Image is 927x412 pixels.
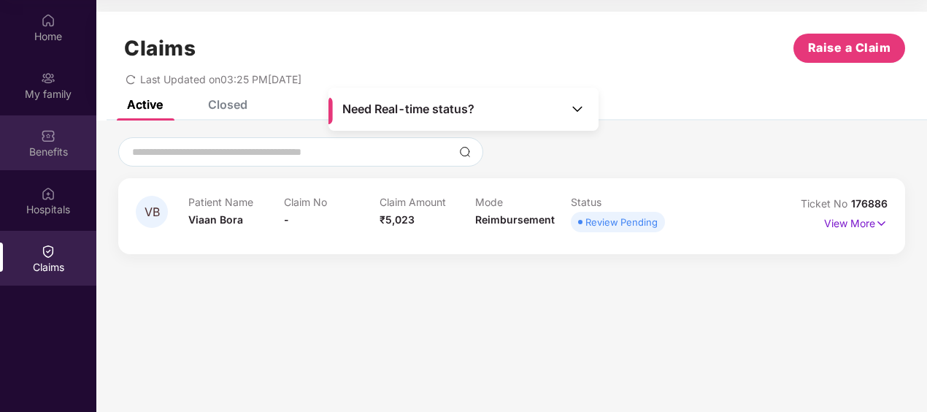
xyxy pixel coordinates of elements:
[824,212,888,232] p: View More
[188,196,284,208] p: Patient Name
[571,196,666,208] p: Status
[475,196,571,208] p: Mode
[208,97,247,112] div: Closed
[380,213,415,226] span: ₹5,023
[801,197,851,210] span: Ticket No
[793,34,905,63] button: Raise a Claim
[41,129,55,143] img: svg+xml;base64,PHN2ZyBpZD0iQmVuZWZpdHMiIHhtbG5zPSJodHRwOi8vd3d3LnczLm9yZy8yMDAwL3N2ZyIgd2lkdGg9Ij...
[284,213,289,226] span: -
[875,215,888,232] img: svg+xml;base64,PHN2ZyB4bWxucz0iaHR0cDovL3d3dy53My5vcmcvMjAwMC9zdmciIHdpZHRoPSIxNyIgaGVpZ2h0PSIxNy...
[41,244,55,259] img: svg+xml;base64,PHN2ZyBpZD0iQ2xhaW0iIHhtbG5zPSJodHRwOi8vd3d3LnczLm9yZy8yMDAwL3N2ZyIgd2lkdGg9IjIwIi...
[284,196,380,208] p: Claim No
[124,36,196,61] h1: Claims
[570,102,585,116] img: Toggle Icon
[585,215,658,229] div: Review Pending
[145,206,160,218] span: VB
[808,39,891,57] span: Raise a Claim
[475,213,555,226] span: Reimbursement
[41,13,55,28] img: svg+xml;base64,PHN2ZyBpZD0iSG9tZSIgeG1sbnM9Imh0dHA6Ly93d3cudzMub3JnLzIwMDAvc3ZnIiB3aWR0aD0iMjAiIG...
[342,102,474,117] span: Need Real-time status?
[127,97,163,112] div: Active
[459,146,471,158] img: svg+xml;base64,PHN2ZyBpZD0iU2VhcmNoLTMyeDMyIiB4bWxucz0iaHR0cDovL3d3dy53My5vcmcvMjAwMC9zdmciIHdpZH...
[41,186,55,201] img: svg+xml;base64,PHN2ZyBpZD0iSG9zcGl0YWxzIiB4bWxucz0iaHR0cDovL3d3dy53My5vcmcvMjAwMC9zdmciIHdpZHRoPS...
[126,73,136,85] span: redo
[188,213,243,226] span: Viaan Bora
[851,197,888,210] span: 176886
[140,73,301,85] span: Last Updated on 03:25 PM[DATE]
[380,196,475,208] p: Claim Amount
[41,71,55,85] img: svg+xml;base64,PHN2ZyB3aWR0aD0iMjAiIGhlaWdodD0iMjAiIHZpZXdCb3g9IjAgMCAyMCAyMCIgZmlsbD0ibm9uZSIgeG...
